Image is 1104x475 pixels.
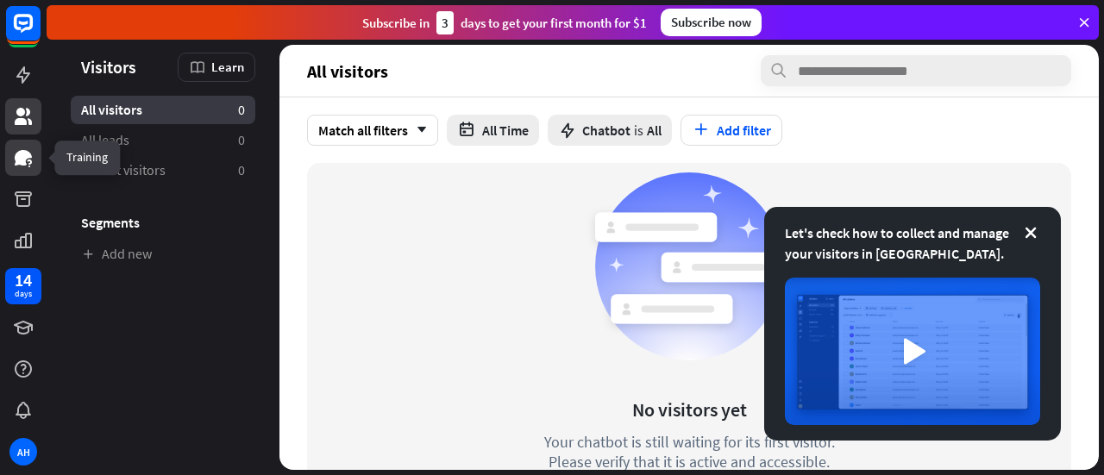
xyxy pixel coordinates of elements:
div: No visitors yet [632,397,747,422]
div: days [15,288,32,300]
div: 3 [436,11,454,34]
a: Add new [71,240,255,268]
a: All leads 0 [71,126,255,154]
aside: 0 [238,131,245,149]
div: 14 [15,272,32,288]
aside: 0 [238,161,245,179]
a: 14 days [5,268,41,304]
span: Chatbot [582,122,630,139]
span: All [647,122,662,139]
div: Let's check how to collect and manage your visitors in [GEOGRAPHIC_DATA]. [785,222,1040,264]
span: All visitors [307,61,388,81]
img: image [785,278,1040,425]
h3: Segments [71,214,255,231]
i: arrow_down [408,125,427,135]
aside: 0 [238,101,245,119]
div: Match all filters [307,115,438,146]
button: Add filter [681,115,782,146]
button: Open LiveChat chat widget [14,7,66,59]
span: is [634,122,643,139]
span: All leads [81,131,129,149]
span: All visitors [81,101,142,119]
span: Visitors [81,57,136,77]
a: Recent visitors 0 [71,156,255,184]
span: Recent visitors [81,161,166,179]
div: Subscribe now [661,9,762,36]
div: Subscribe in days to get your first month for $1 [362,11,647,34]
div: AH [9,438,37,466]
button: All Time [447,115,539,146]
span: Learn [211,59,244,75]
div: Your chatbot is still waiting for its first visitor. Please verify that it is active and accessible. [512,432,866,472]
